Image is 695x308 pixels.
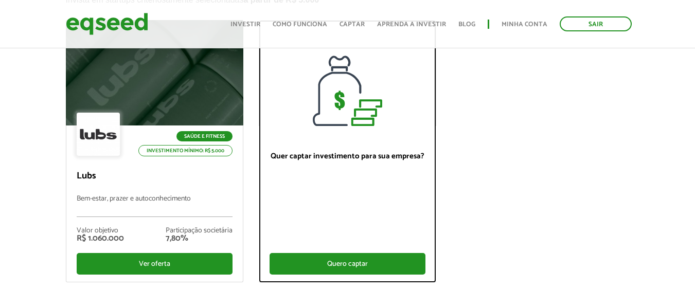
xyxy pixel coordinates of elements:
div: Participação societária [166,227,233,234]
p: Saúde e Fitness [176,131,233,141]
p: Bem-estar, prazer e autoconhecimento [77,195,233,217]
p: Lubs [77,171,233,182]
a: Minha conta [502,21,547,28]
div: Valor objetivo [77,227,124,234]
a: Quer captar investimento para sua empresa? Quero captar [259,20,436,283]
p: Investimento mínimo: R$ 5.000 [138,145,233,156]
a: Como funciona [273,21,327,28]
div: Quero captar [270,253,425,275]
a: Aprenda a investir [377,21,446,28]
div: R$ 1.060.000 [77,234,124,243]
a: Saúde e Fitness Investimento mínimo: R$ 5.000 Lubs Bem-estar, prazer e autoconhecimento Valor obj... [66,20,243,282]
a: Investir [230,21,260,28]
div: Ver oferta [77,253,233,275]
a: Captar [340,21,365,28]
div: 7,80% [166,234,233,243]
img: EqSeed [66,10,148,38]
a: Blog [458,21,475,28]
a: Sair [560,16,632,31]
p: Quer captar investimento para sua empresa? [270,152,425,161]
